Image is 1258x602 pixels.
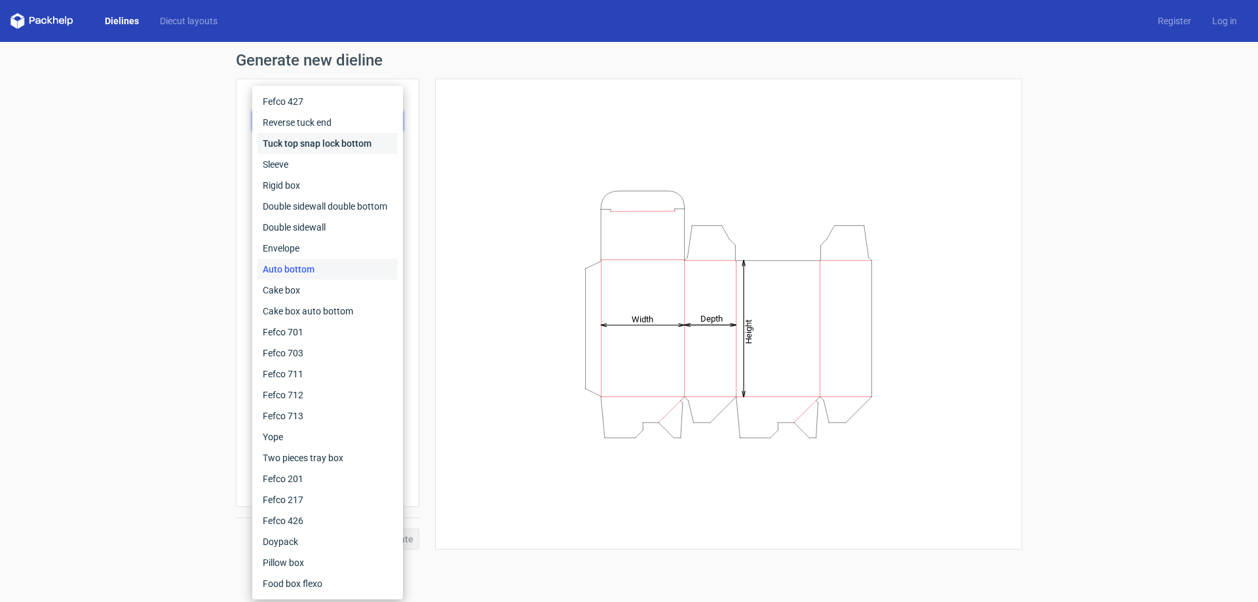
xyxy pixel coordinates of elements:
a: Log in [1202,14,1248,28]
div: Envelope [257,238,398,259]
div: Fefco 427 [257,91,398,112]
div: Sleeve [257,154,398,175]
tspan: Width [632,314,653,324]
a: Diecut layouts [149,14,228,28]
div: Fefco 217 [257,489,398,510]
div: Yope [257,426,398,447]
div: Cake box [257,280,398,301]
div: Pillow box [257,552,398,573]
div: Two pieces tray box [257,447,398,468]
div: Fefco 701 [257,322,398,343]
div: Tuck top snap lock bottom [257,133,398,154]
div: Double sidewall double bottom [257,196,398,217]
div: Double sidewall [257,217,398,238]
div: Fefco 711 [257,364,398,385]
div: Fefco 713 [257,405,398,426]
a: Register [1147,14,1202,28]
h1: Generate new dieline [236,52,1022,68]
tspan: Height [744,319,753,343]
div: Fefco 703 [257,343,398,364]
div: Doypack [257,531,398,552]
div: Rigid box [257,175,398,196]
tspan: Depth [700,314,723,324]
div: Fefco 426 [257,510,398,531]
div: Cake box auto bottom [257,301,398,322]
div: Fefco 712 [257,385,398,405]
div: Food box flexo [257,573,398,594]
div: Auto bottom [257,259,398,280]
div: Fefco 201 [257,468,398,489]
div: Reverse tuck end [257,112,398,133]
a: Dielines [94,14,149,28]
